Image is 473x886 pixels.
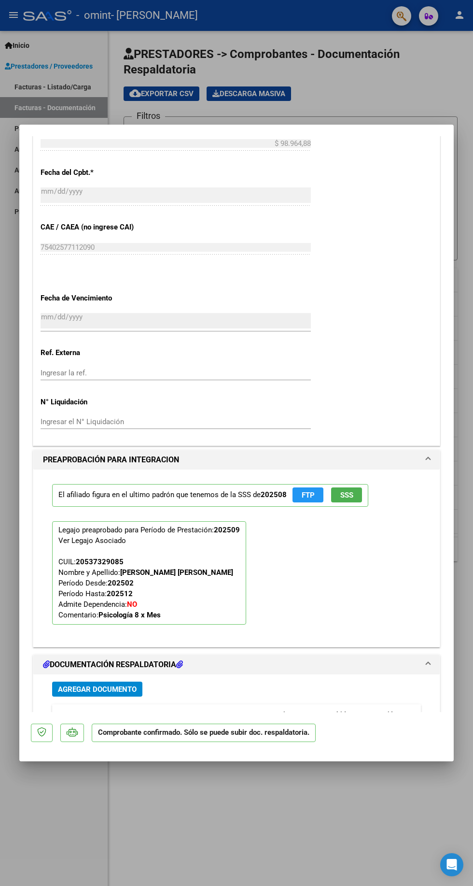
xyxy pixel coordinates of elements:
[41,167,158,178] p: Fecha del Cpbt.
[33,470,440,647] div: PREAPROBACIÓN PARA INTEGRACION
[107,589,133,598] strong: 202512
[324,704,373,725] datatable-header-cell: Subido
[52,682,142,697] button: Agregar Documento
[108,579,134,587] strong: 202502
[58,535,126,546] div: Ver Legajo Asociado
[98,611,161,619] strong: Psicología 8 x Mes
[58,611,161,619] span: Comentario:
[43,659,183,671] h1: DOCUMENTACIÓN RESPALDATORIA
[302,491,315,500] span: FTP
[328,711,350,718] span: Subido
[80,711,115,718] span: Documento
[52,704,76,725] datatable-header-cell: ID
[33,450,440,470] mat-expansion-panel-header: PREAPROBACIÓN PARA INTEGRACION
[52,484,368,507] p: El afiliado figura en el ultimo padrón que tenemos de la SSS de
[41,293,158,304] p: Fecha de Vencimiento
[265,711,289,718] span: Usuario
[261,490,287,499] strong: 202508
[76,704,262,725] datatable-header-cell: Documento
[340,491,353,500] span: SSS
[262,704,324,725] datatable-header-cell: Usuario
[92,724,316,743] p: Comprobante confirmado. Sólo se puede subir doc. respaldatoria.
[440,853,463,876] div: Open Intercom Messenger
[76,557,124,567] div: 20537329085
[58,557,233,619] span: CUIL: Nombre y Apellido: Período Desde: Período Hasta: Admite Dependencia:
[56,711,62,718] span: ID
[41,347,158,358] p: Ref. Externa
[373,704,421,725] datatable-header-cell: Acción
[43,454,179,466] h1: PREAPROBACIÓN PARA INTEGRACION
[127,600,137,609] strong: NO
[376,711,397,718] span: Acción
[52,521,246,625] p: Legajo preaprobado para Período de Prestación:
[120,568,233,577] strong: [PERSON_NAME] [PERSON_NAME]
[33,674,440,872] div: DOCUMENTACIÓN RESPALDATORIA
[33,655,440,674] mat-expansion-panel-header: DOCUMENTACIÓN RESPALDATORIA
[58,685,137,694] span: Agregar Documento
[292,487,323,502] button: FTP
[331,487,362,502] button: SSS
[41,397,158,408] p: N° Liquidación
[214,526,240,534] strong: 202509
[41,222,158,233] p: CAE / CAEA (no ingrese CAI)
